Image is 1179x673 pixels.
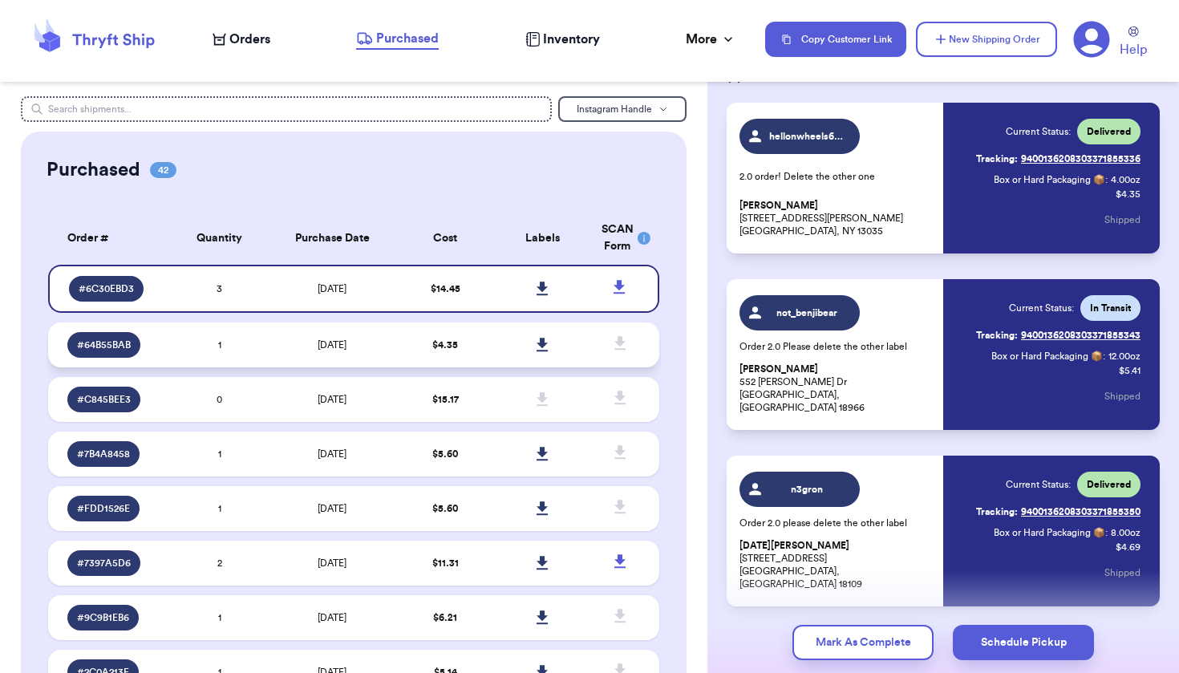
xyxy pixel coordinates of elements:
[1104,202,1141,237] button: Shipped
[1104,555,1141,590] button: Shipped
[1104,379,1141,414] button: Shipped
[577,104,652,114] span: Instagram Handle
[79,282,134,295] span: # 6C30EBD3
[602,221,640,255] div: SCAN Form
[769,483,845,496] span: n3gron
[792,625,934,660] button: Mark As Complete
[976,322,1141,348] a: Tracking:9400136208303371855343
[77,557,131,570] span: # 7397A5D6
[21,96,551,122] input: Search shipments...
[77,393,131,406] span: # C845BEE3
[432,395,459,404] span: $ 15.17
[218,504,221,513] span: 1
[318,504,346,513] span: [DATE]
[976,499,1141,525] a: Tracking:9400136208303371855350
[994,528,1105,537] span: Box or Hard Packaging 📦
[268,212,396,265] th: Purchase Date
[432,558,459,568] span: $ 11.31
[739,340,934,353] p: Order 2.0 Please delete the other label
[432,340,458,350] span: $ 4.35
[318,284,346,294] span: [DATE]
[916,22,1057,57] button: New Shipping Order
[47,157,140,183] h2: Purchased
[217,558,222,568] span: 2
[217,395,222,404] span: 0
[525,30,600,49] a: Inventory
[1103,350,1105,363] span: :
[318,449,346,459] span: [DATE]
[543,30,600,49] span: Inventory
[77,339,131,351] span: # 64B55BAB
[1116,541,1141,553] p: $ 4.69
[1006,478,1071,491] span: Current Status:
[376,29,439,48] span: Purchased
[48,212,170,265] th: Order #
[1105,173,1108,186] span: :
[976,329,1018,342] span: Tracking:
[976,146,1141,172] a: Tracking:9400136208303371855336
[953,625,1094,660] button: Schedule Pickup
[739,517,934,529] p: Order 2.0 please delete the other label
[396,212,494,265] th: Cost
[1120,26,1147,59] a: Help
[1119,364,1141,377] p: $ 5.41
[1006,125,1071,138] span: Current Status:
[77,448,130,460] span: # 7B4A8458
[1116,188,1141,201] p: $ 4.35
[558,96,687,122] button: Instagram Handle
[431,284,460,294] span: $ 14.45
[686,30,736,49] div: More
[171,212,269,265] th: Quantity
[991,351,1103,361] span: Box or Hard Packaging 📦
[739,363,934,414] p: 552 [PERSON_NAME] Dr [GEOGRAPHIC_DATA], [GEOGRAPHIC_DATA] 18966
[432,504,458,513] span: $ 5.60
[976,505,1018,518] span: Tracking:
[318,613,346,622] span: [DATE]
[1120,40,1147,59] span: Help
[994,175,1105,184] span: Box or Hard Packaging 📦
[739,539,934,590] p: [STREET_ADDRESS] [GEOGRAPHIC_DATA], [GEOGRAPHIC_DATA] 18109
[1108,350,1141,363] span: 12.00 oz
[150,162,176,178] span: 42
[1087,478,1131,491] span: Delivered
[318,340,346,350] span: [DATE]
[356,29,439,50] a: Purchased
[1090,302,1131,314] span: In Transit
[739,540,849,552] span: [DATE][PERSON_NAME]
[769,130,845,143] span: hellonwheels620
[1111,526,1141,539] span: 8.00 oz
[213,30,270,49] a: Orders
[77,611,129,624] span: # 9C9B1EB6
[765,22,906,57] button: Copy Customer Link
[432,449,458,459] span: $ 5.60
[229,30,270,49] span: Orders
[217,284,222,294] span: 3
[1009,302,1074,314] span: Current Status:
[318,395,346,404] span: [DATE]
[1087,125,1131,138] span: Delivered
[433,613,457,622] span: $ 6.21
[739,363,818,375] span: [PERSON_NAME]
[1111,173,1141,186] span: 4.00 oz
[739,200,818,212] span: [PERSON_NAME]
[218,449,221,459] span: 1
[77,502,130,515] span: # FDD1526E
[318,558,346,568] span: [DATE]
[1105,526,1108,539] span: :
[739,170,934,183] p: 2.0 order! Delete the other one
[218,340,221,350] span: 1
[976,152,1018,165] span: Tracking:
[218,613,221,622] span: 1
[769,306,845,319] span: not_benjibear
[739,199,934,237] p: [STREET_ADDRESS][PERSON_NAME] [GEOGRAPHIC_DATA], NY 13035
[494,212,592,265] th: Labels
